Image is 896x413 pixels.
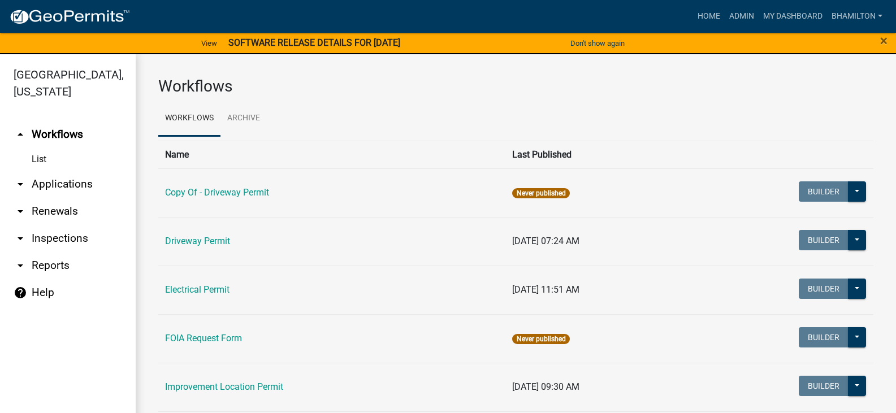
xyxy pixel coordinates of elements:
[799,181,849,202] button: Builder
[512,334,569,344] span: Never published
[158,77,873,96] h3: Workflows
[165,381,283,392] a: Improvement Location Permit
[512,381,579,392] span: [DATE] 09:30 AM
[799,327,849,347] button: Builder
[197,34,222,53] a: View
[165,284,230,295] a: Electrical Permit
[228,37,400,48] strong: SOFTWARE RELEASE DETAILS FOR [DATE]
[827,6,887,27] a: bhamilton
[566,34,629,53] button: Don't show again
[165,187,269,198] a: Copy Of - Driveway Permit
[505,141,688,168] th: Last Published
[14,205,27,218] i: arrow_drop_down
[14,232,27,245] i: arrow_drop_down
[880,34,888,47] button: Close
[14,259,27,272] i: arrow_drop_down
[165,236,230,246] a: Driveway Permit
[759,6,827,27] a: My Dashboard
[14,286,27,299] i: help
[158,141,505,168] th: Name
[880,33,888,49] span: ×
[512,284,579,295] span: [DATE] 11:51 AM
[512,188,569,198] span: Never published
[799,376,849,396] button: Builder
[158,101,220,137] a: Workflows
[14,128,27,141] i: arrow_drop_up
[14,177,27,191] i: arrow_drop_down
[165,333,242,344] a: FOIA Request Form
[693,6,725,27] a: Home
[220,101,267,137] a: Archive
[799,279,849,299] button: Builder
[512,236,579,246] span: [DATE] 07:24 AM
[799,230,849,250] button: Builder
[725,6,759,27] a: Admin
